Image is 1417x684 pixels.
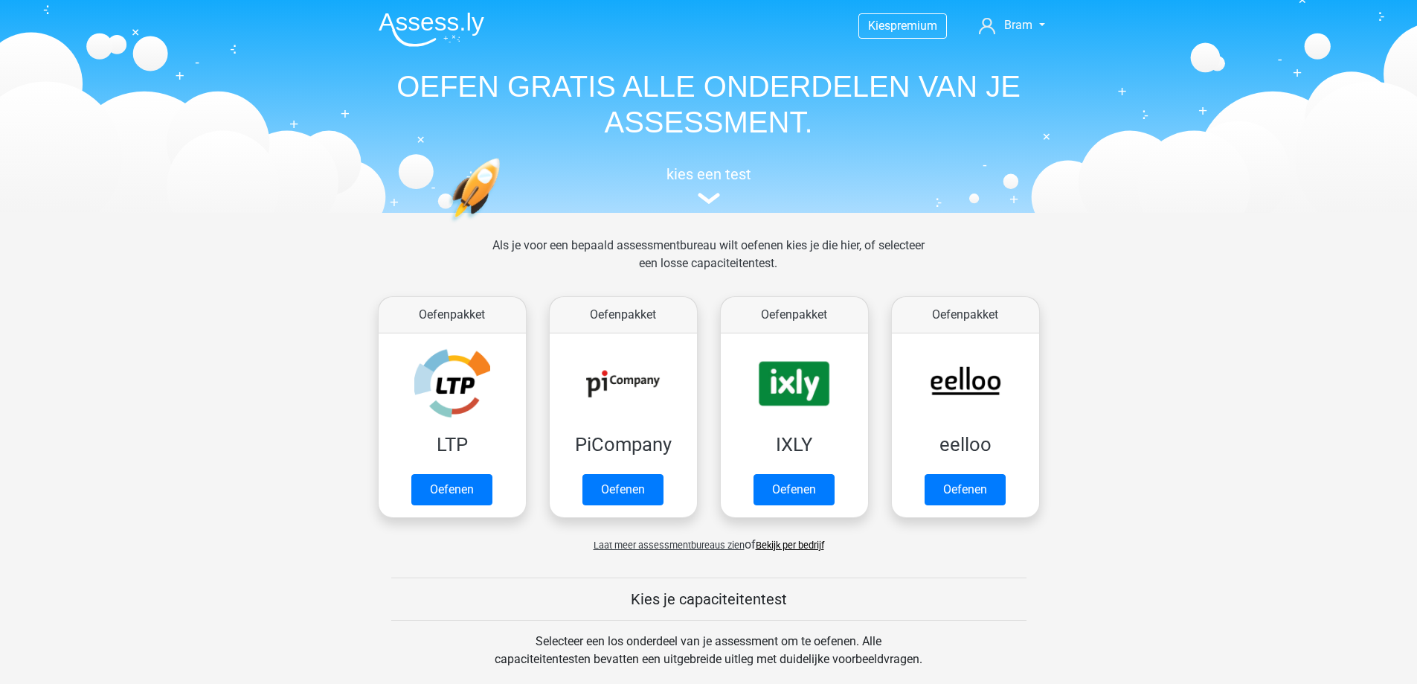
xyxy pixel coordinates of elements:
[754,474,835,505] a: Oefenen
[391,590,1026,608] h5: Kies je capaciteitentest
[367,165,1051,205] a: kies een test
[756,540,824,551] a: Bekijk per bedrijf
[859,16,946,36] a: Kiespremium
[925,474,1006,505] a: Oefenen
[481,237,936,290] div: Als je voor een bepaald assessmentbureau wilt oefenen kies je die hier, of selecteer een losse ca...
[973,16,1050,34] a: Bram
[367,165,1051,183] h5: kies een test
[594,540,745,551] span: Laat meer assessmentbureaus zien
[890,19,937,33] span: premium
[411,474,492,505] a: Oefenen
[367,524,1051,554] div: of
[868,19,890,33] span: Kies
[379,12,484,47] img: Assessly
[449,158,558,293] img: oefenen
[582,474,663,505] a: Oefenen
[367,68,1051,140] h1: OEFEN GRATIS ALLE ONDERDELEN VAN JE ASSESSMENT.
[698,193,720,204] img: assessment
[1004,18,1032,32] span: Bram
